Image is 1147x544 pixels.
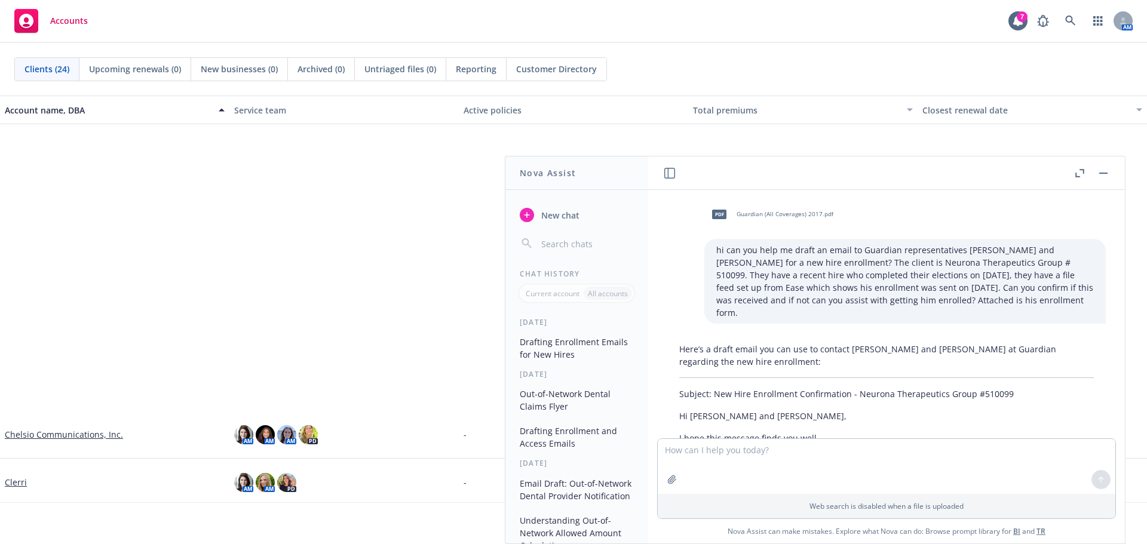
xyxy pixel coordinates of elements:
[277,425,296,444] img: photo
[716,244,1094,319] p: hi can you help me draft an email to Guardian representatives [PERSON_NAME] and [PERSON_NAME] for...
[1036,526,1045,536] a: TR
[505,269,648,279] div: Chat History
[505,369,648,379] div: [DATE]
[539,209,579,222] span: New chat
[505,317,648,327] div: [DATE]
[5,104,211,116] div: Account name, DBA
[653,519,1120,543] span: Nova Assist can make mistakes. Explore what Nova can do: Browse prompt library for and
[679,343,1094,368] p: Here’s a draft email you can use to contact [PERSON_NAME] and [PERSON_NAME] at Guardian regarding...
[712,210,726,219] span: pdf
[24,63,69,75] span: Clients (24)
[516,63,597,75] span: Customer Directory
[515,474,639,506] button: Email Draft: Out-of-Network Dental Provider Notification
[1031,9,1055,33] a: Report a Bug
[256,425,275,444] img: photo
[456,63,496,75] span: Reporting
[50,16,88,26] span: Accounts
[526,288,579,299] p: Current account
[5,476,27,488] a: Clerri
[234,425,253,444] img: photo
[515,421,639,453] button: Drafting Enrollment and Access Emails
[679,410,1094,422] p: Hi [PERSON_NAME] and [PERSON_NAME],
[515,384,639,416] button: Out-of-Network Dental Claims Flyer
[588,288,628,299] p: All accounts
[1059,9,1082,33] a: Search
[693,104,900,116] div: Total premiums
[464,104,683,116] div: Active policies
[918,96,1147,124] button: Closest renewal date
[201,63,278,75] span: New businesses (0)
[539,235,634,252] input: Search chats
[298,63,345,75] span: Archived (0)
[464,428,467,441] span: -
[515,204,639,226] button: New chat
[922,104,1129,116] div: Closest renewal date
[299,425,318,444] img: photo
[364,63,436,75] span: Untriaged files (0)
[459,96,688,124] button: Active policies
[520,167,576,179] h1: Nova Assist
[1013,526,1020,536] a: BI
[515,332,639,364] button: Drafting Enrollment Emails for New Hires
[256,473,275,492] img: photo
[89,63,181,75] span: Upcoming renewals (0)
[679,388,1094,400] p: Subject: New Hire Enrollment Confirmation - Neurona Therapeutics Group #510099
[665,501,1108,511] p: Web search is disabled when a file is uploaded
[277,473,296,492] img: photo
[1086,9,1110,33] a: Switch app
[505,458,648,468] div: [DATE]
[229,96,459,124] button: Service team
[704,199,836,229] div: pdfGuardian (All Coverages) 2017.pdf
[679,432,1094,444] p: I hope this message finds you well.
[10,4,93,38] a: Accounts
[5,428,123,441] a: Chelsio Communications, Inc.
[1017,11,1028,22] div: 7
[737,210,833,218] span: Guardian (All Coverages) 2017.pdf
[234,104,454,116] div: Service team
[688,96,918,124] button: Total premiums
[234,473,253,492] img: photo
[464,476,467,488] span: -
